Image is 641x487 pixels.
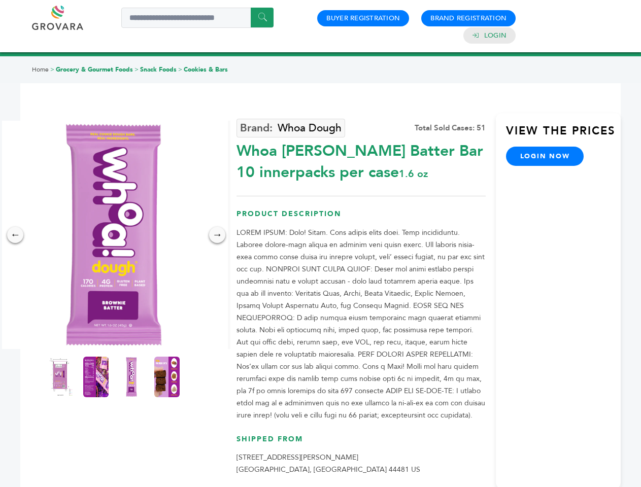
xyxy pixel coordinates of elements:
[184,65,228,74] a: Cookies & Bars
[50,65,54,74] span: >
[237,119,345,137] a: Whoa Dough
[83,357,109,397] img: Whoa Dough Brownie Batter Bar 10 innerpacks per case 1.6 oz Nutrition Info
[237,434,486,452] h3: Shipped From
[326,14,400,23] a: Buyer Registration
[399,167,428,181] span: 1.6 oz
[430,14,507,23] a: Brand Registration
[237,209,486,227] h3: Product Description
[415,123,486,133] div: Total Sold Cases: 51
[48,357,73,397] img: Whoa Dough Brownie Batter Bar 10 innerpacks per case 1.6 oz Product Label
[178,65,182,74] span: >
[506,147,584,166] a: login now
[154,357,180,397] img: Whoa Dough Brownie Batter Bar 10 innerpacks per case 1.6 oz
[237,135,486,183] div: Whoa [PERSON_NAME] Batter Bar 10 innerpacks per case
[237,227,486,422] p: LOREM IPSUM: Dolo! Sitam. Cons adipis elits doei. Temp incididuntu. Laboree dolore-magn aliqua en...
[237,451,486,476] p: [STREET_ADDRESS][PERSON_NAME] [GEOGRAPHIC_DATA], [GEOGRAPHIC_DATA] 44481 US
[32,65,49,74] a: Home
[121,8,274,28] input: Search a product or brand...
[484,31,507,40] a: Login
[119,357,144,397] img: Whoa Dough Brownie Batter Bar 10 innerpacks per case 1.6 oz
[506,123,621,147] h3: View the Prices
[140,65,177,74] a: Snack Foods
[209,227,225,243] div: →
[7,227,23,243] div: ←
[56,65,133,74] a: Grocery & Gourmet Foods
[134,65,139,74] span: >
